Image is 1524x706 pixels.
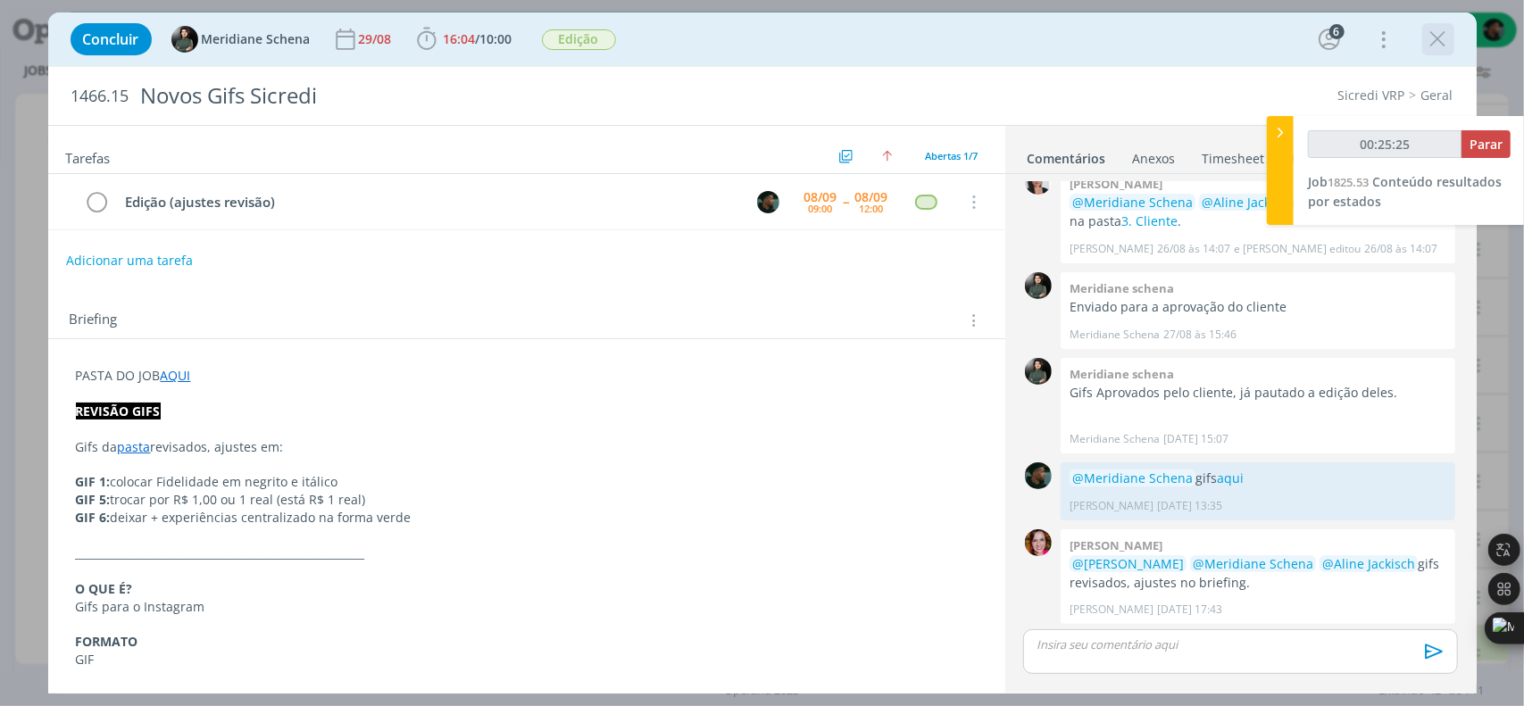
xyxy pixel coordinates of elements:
div: 08/09 [855,191,888,203]
a: 3. Cliente [1121,212,1178,229]
div: 6 [1329,24,1345,39]
button: 6 [1315,25,1344,54]
p: Meridiane Schena [1070,431,1160,447]
div: dialog [48,12,1477,694]
p: colocar Fidelidade em negrito e itálico [76,473,978,491]
span: Edição [542,29,616,50]
strong: GIF 6: [76,509,111,526]
a: Timesheet [1202,142,1266,168]
p: Meridiane Schena [1070,327,1160,343]
b: Meridiane schena [1070,366,1174,382]
p: gifs [1070,469,1446,487]
span: Abertas 1/7 [926,149,979,162]
span: @[PERSON_NAME] [1072,555,1184,572]
button: Parar [1462,130,1511,158]
img: M [171,26,198,53]
img: M [1025,358,1052,385]
a: Job1825.53Conteúdo resultados por estados [1308,173,1502,210]
p: Gifs da revisados, ajustes em: [76,438,978,456]
span: @Aline Jackisch [1322,555,1415,572]
div: 29/08 [359,33,396,46]
a: Comentários [1027,142,1107,168]
span: Tarefas [66,145,111,167]
span: @Aline Jackisch [1202,194,1295,211]
p: Enviado para a aprovação do cliente [1070,298,1446,316]
a: AQUI [161,367,191,384]
span: [DATE] 15:07 [1163,431,1228,447]
span: 10:00 [480,30,512,47]
button: Adicionar uma tarefa [65,245,194,277]
p: deixar + experiências centralizado na forma verde [76,509,978,527]
button: 16:04/10:00 [412,25,517,54]
p: [PERSON_NAME] [1070,602,1153,618]
span: 1466.15 [71,87,129,106]
span: 26/08 às 14:07 [1364,241,1437,257]
strong: O QUE É? [76,580,133,597]
span: e [PERSON_NAME] editou [1234,241,1361,257]
img: B [1025,529,1052,556]
span: Concluir [83,32,139,46]
p: trocar por R$ 1,00 ou 1 real (está R$ 1 real) [76,491,978,509]
strong: FORMATO [76,633,138,650]
button: Concluir [71,23,152,55]
img: K [1025,462,1052,489]
b: [PERSON_NAME] [1070,176,1162,192]
div: 08/09 [804,191,837,203]
p: [PERSON_NAME] [1070,498,1153,514]
span: 16:04 [444,30,476,47]
button: K [755,188,782,215]
span: @Meridiane Schena [1193,555,1313,572]
span: [DATE] 17:43 [1157,602,1222,618]
span: Briefing [70,309,118,332]
span: @Meridiane Schena [1072,194,1193,211]
strong: GIF 5: [76,491,111,508]
div: Edição (ajustes revisão) [118,191,741,213]
img: arrow-up.svg [882,151,893,162]
span: / [476,30,480,47]
span: Conteúdo resultados por estados [1308,173,1502,210]
button: MMeridiane Schena [171,26,311,53]
b: Meridiane schena [1070,280,1174,296]
button: Edição [541,29,617,51]
img: C [1025,168,1052,195]
p: [PERSON_NAME] [1070,241,1153,257]
div: Novos Gifs Sicredi [133,74,870,118]
span: @Meridiane Schena [1072,469,1193,486]
img: M [1025,272,1052,299]
a: Geral [1421,87,1453,104]
div: 09:00 [809,203,833,213]
span: 1825.53 [1328,174,1369,190]
p: telas para GIFs revisadas na pasta . [1070,194,1446,230]
span: Parar [1470,136,1503,153]
p: GIF [76,651,978,669]
strong: GIF 1: [76,473,111,490]
img: K [757,191,779,213]
div: Anexos [1133,150,1176,168]
p: Gifs Aprovados pelo cliente, já pautado a edição deles. [1070,384,1446,402]
span: Meridiane Schena [202,33,311,46]
div: 12:00 [860,203,884,213]
span: -- [844,195,849,208]
p: ______________________________________________________ [76,544,978,562]
b: [PERSON_NAME] [1070,537,1162,553]
a: pasta [118,438,151,455]
span: [DATE] 13:35 [1157,498,1222,514]
p: gifs revisados, ajustes no briefing. [1070,555,1446,592]
a: Sicredi VRP [1338,87,1405,104]
strong: REVISÃO GIFS [76,403,161,419]
span: 26/08 às 14:07 [1157,241,1230,257]
span: 27/08 às 15:46 [1163,327,1237,343]
p: Gifs para o Instagram [76,598,978,616]
p: PASTA DO JOB [76,367,978,385]
a: aqui [1217,469,1244,486]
